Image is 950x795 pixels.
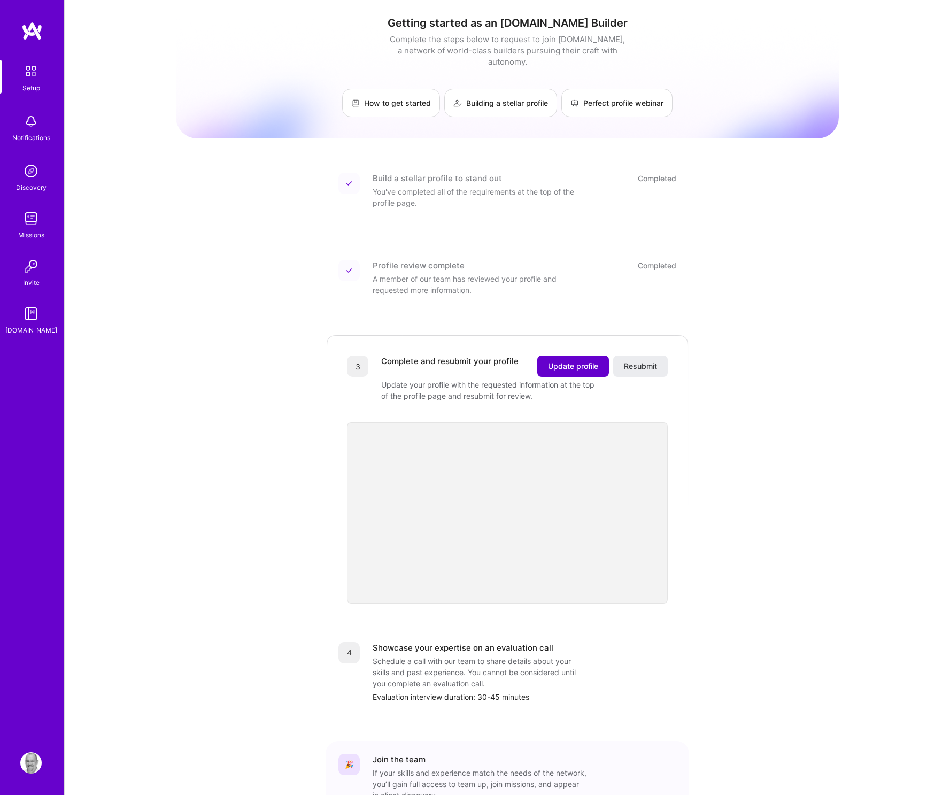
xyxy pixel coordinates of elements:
img: How to get started [351,99,360,107]
div: 4 [338,642,360,663]
img: guide book [20,303,42,325]
img: bell [20,111,42,132]
a: Perfect profile webinar [561,89,673,117]
div: Build a stellar profile to stand out [373,173,502,184]
div: Missions [18,229,44,241]
iframe: video [347,422,668,604]
div: You've completed all of the requirements at the top of the profile page. [373,186,586,209]
a: User Avatar [18,752,44,774]
img: setup [20,60,42,82]
img: teamwork [20,208,42,229]
div: [DOMAIN_NAME] [5,325,57,336]
img: Perfect profile webinar [570,99,579,107]
div: Showcase your expertise on an evaluation call [373,642,553,653]
h1: Getting started as an [DOMAIN_NAME] Builder [176,17,839,29]
img: Building a stellar profile [453,99,462,107]
div: Complete and resubmit your profile [381,356,519,377]
div: A member of our team has reviewed your profile and requested more information. [373,273,586,296]
div: Setup [22,82,40,94]
button: Update profile [537,356,609,377]
img: Invite [20,256,42,277]
img: Completed [346,267,352,274]
img: Completed [346,180,352,187]
div: Completed [638,173,676,184]
div: Evaluation interview duration: 30-45 minutes [373,691,676,703]
div: 🎉 [338,754,360,775]
div: Completed [638,260,676,271]
img: logo [21,21,43,41]
div: Schedule a call with our team to share details about your skills and past experience. You cannot ... [373,655,586,689]
div: Invite [23,277,40,288]
a: Building a stellar profile [444,89,557,117]
span: Update profile [548,361,598,372]
div: Profile review complete [373,260,465,271]
div: Discovery [16,182,47,193]
img: User Avatar [20,752,42,774]
a: How to get started [342,89,440,117]
div: Notifications [12,132,50,143]
span: Resubmit [624,361,657,372]
div: Join the team [373,754,426,765]
img: discovery [20,160,42,182]
div: 3 [347,356,368,377]
div: Update your profile with the requested information at the top of the profile page and resubmit fo... [381,379,595,402]
button: Resubmit [613,356,668,377]
div: Complete the steps below to request to join [DOMAIN_NAME], a network of world-class builders purs... [387,34,628,67]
